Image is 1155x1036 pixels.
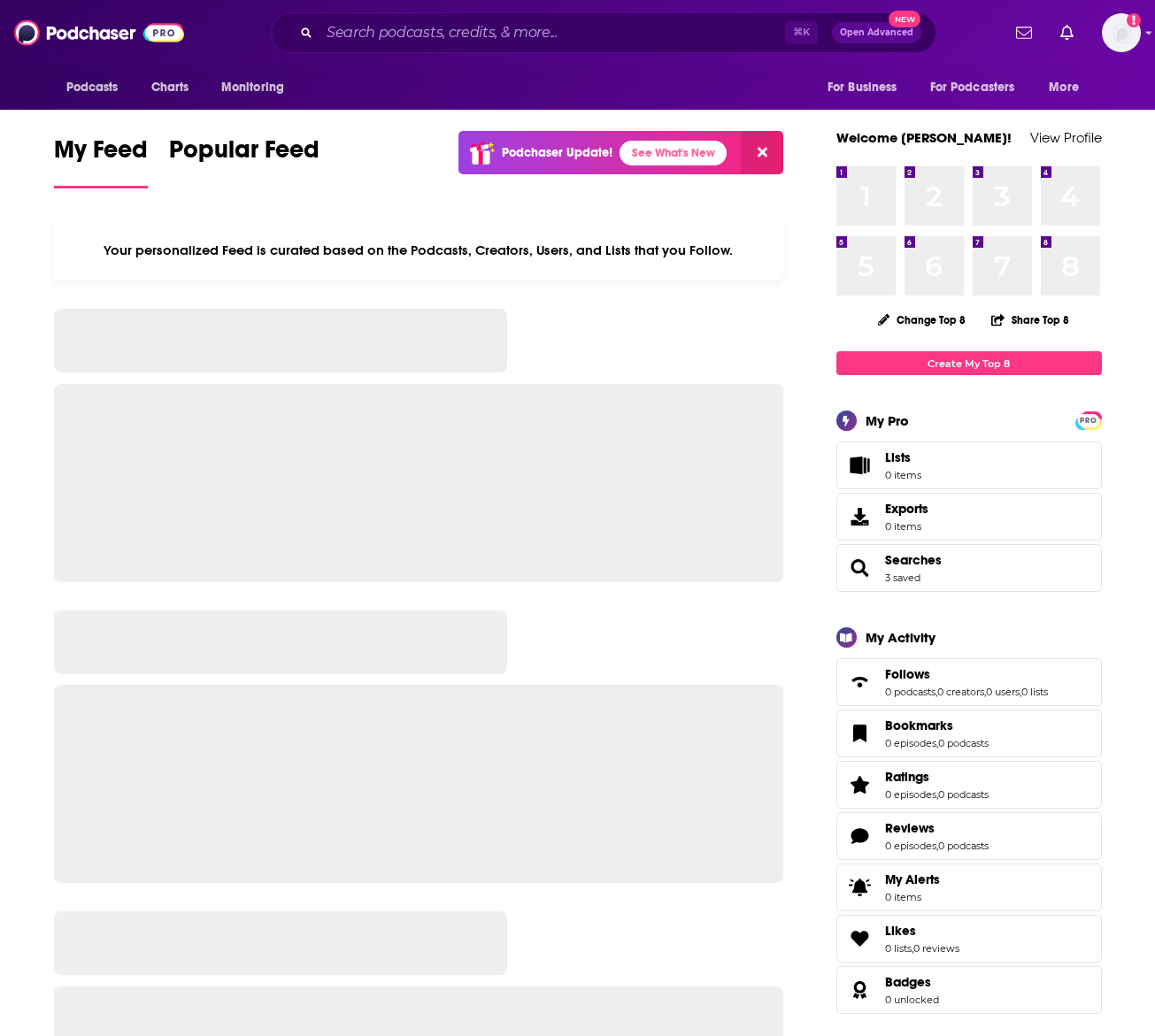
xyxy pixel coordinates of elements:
[912,942,913,955] span: ,
[1102,13,1141,52] img: User Profile
[986,686,1020,698] a: 0 users
[209,71,307,104] button: open menu
[169,134,320,188] a: Popular Feed
[866,412,909,429] div: My Pro
[1078,413,1099,426] a: PRO
[889,11,920,27] span: New
[169,134,320,175] span: Popular Feed
[836,915,1102,963] span: Likes
[885,994,939,1006] a: 0 unlocked
[930,75,1015,100] span: For Podcasters
[843,824,878,848] a: Reviews
[836,493,1102,541] a: Exports
[1102,13,1141,52] button: Show profile menu
[984,686,986,698] span: ,
[1049,75,1079,100] span: More
[828,75,897,100] span: For Business
[885,820,935,836] span: Reviews
[54,134,148,175] span: My Feed
[938,840,989,852] a: 0 podcasts
[885,871,940,887] span: My Alerts
[836,441,1102,489] a: Lists
[836,812,1102,860] span: Reviews
[832,22,921,43] button: Open AdvancedNew
[843,670,878,695] a: Follows
[885,891,940,903] span: 0 items
[836,544,1102,592] span: Searches
[502,145,612,160] p: Podchaser Update!
[885,974,931,990] span: Badges
[1009,18,1039,48] a: Show notifications dropdown
[1020,686,1021,698] span: ,
[66,75,119,100] span: Podcasts
[843,453,878,478] span: Lists
[843,504,878,529] span: Exports
[885,737,936,749] a: 0 episodes
[885,769,929,785] span: Ratings
[151,75,189,100] span: Charts
[836,863,1102,911] a: My Alerts
[885,572,920,584] a: 3 saved
[843,875,878,900] span: My Alerts
[320,19,785,47] input: Search podcasts, credits, & more...
[913,942,959,955] a: 0 reviews
[1021,686,1048,698] a: 0 lists
[885,923,916,939] span: Likes
[885,552,942,568] a: Searches
[919,71,1041,104] button: open menu
[936,737,938,749] span: ,
[620,141,727,165] a: See What's New
[885,501,928,517] span: Exports
[843,926,878,951] a: Likes
[885,718,953,733] span: Bookmarks
[836,710,1102,757] span: Bookmarks
[885,469,921,481] span: 0 items
[885,686,936,698] a: 0 podcasts
[785,21,818,44] span: ⌘ K
[938,788,989,801] a: 0 podcasts
[936,686,937,698] span: ,
[1030,129,1102,146] a: View Profile
[867,309,977,331] button: Change Top 8
[1102,13,1141,52] span: Logged in as BBRMusicGroup
[885,520,928,533] span: 0 items
[885,666,1048,682] a: Follows
[885,840,936,852] a: 0 episodes
[836,658,1102,706] span: Follows
[54,220,784,280] div: Your personalized Feed is curated based on the Podcasts, Creators, Users, and Lists that you Follow.
[885,449,921,465] span: Lists
[836,351,1102,375] a: Create My Top 8
[885,788,936,801] a: 0 episodes
[836,761,1102,809] span: Ratings
[840,28,913,37] span: Open Advanced
[885,974,939,990] a: Badges
[990,303,1070,337] button: Share Top 8
[140,71,200,104] a: Charts
[836,966,1102,1014] span: Badges
[843,772,878,797] a: Ratings
[936,788,938,801] span: ,
[14,16,184,50] img: Podchaser - Follow, Share and Rate Podcasts
[843,556,878,580] a: Searches
[54,134,148,188] a: My Feed
[843,721,878,746] a: Bookmarks
[885,820,989,836] a: Reviews
[885,718,989,733] a: Bookmarks
[1127,13,1141,27] svg: Add a profile image
[885,769,989,785] a: Ratings
[885,942,912,955] a: 0 lists
[866,629,936,646] div: My Activity
[1053,18,1081,48] a: Show notifications dropdown
[54,71,142,104] button: open menu
[938,737,989,749] a: 0 podcasts
[815,71,920,104] button: open menu
[936,840,938,852] span: ,
[1078,414,1099,427] span: PRO
[885,923,959,939] a: Likes
[843,978,878,1002] a: Badges
[885,449,911,465] span: Lists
